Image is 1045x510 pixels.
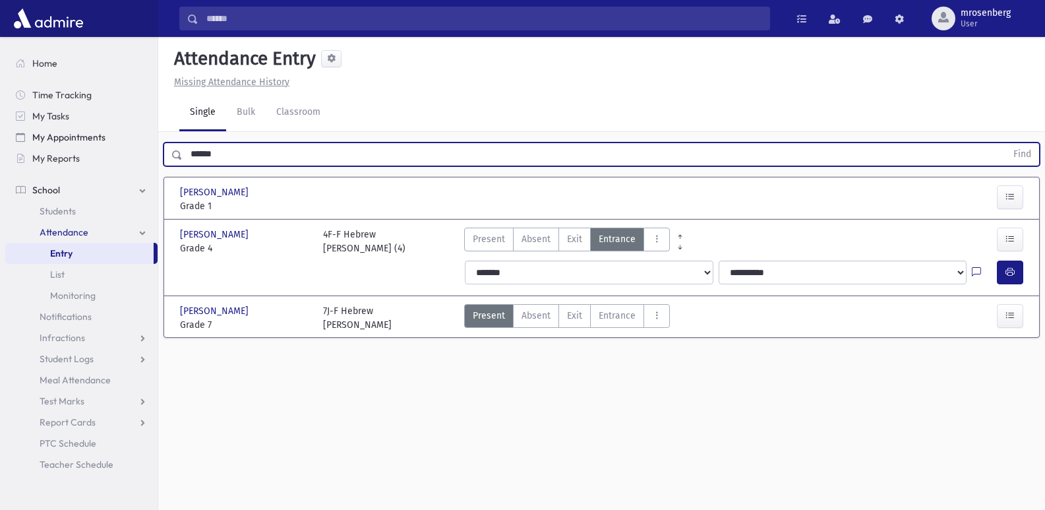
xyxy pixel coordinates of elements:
[5,369,158,391] a: Meal Attendance
[567,232,582,246] span: Exit
[32,110,69,122] span: My Tasks
[32,89,92,101] span: Time Tracking
[5,412,158,433] a: Report Cards
[40,332,85,344] span: Infractions
[5,433,158,454] a: PTC Schedule
[522,309,551,323] span: Absent
[40,437,96,449] span: PTC Schedule
[169,48,316,70] h5: Attendance Entry
[32,152,80,164] span: My Reports
[323,228,405,255] div: 4F-F Hebrew [PERSON_NAME] (4)
[5,454,158,475] a: Teacher Schedule
[180,199,310,213] span: Grade 1
[40,311,92,323] span: Notifications
[180,185,251,199] span: [PERSON_NAME]
[198,7,769,30] input: Search
[5,179,158,201] a: School
[473,232,505,246] span: Present
[11,5,86,32] img: AdmirePro
[5,327,158,348] a: Infractions
[961,18,1011,29] span: User
[40,353,94,365] span: Student Logs
[169,77,289,88] a: Missing Attendance History
[567,309,582,323] span: Exit
[50,290,96,302] span: Monitoring
[5,201,158,222] a: Students
[180,241,310,255] span: Grade 4
[40,374,111,386] span: Meal Attendance
[522,232,551,246] span: Absent
[1005,143,1039,166] button: Find
[32,131,105,143] span: My Appointments
[32,184,60,196] span: School
[266,94,331,131] a: Classroom
[179,94,226,131] a: Single
[5,148,158,169] a: My Reports
[599,309,636,323] span: Entrance
[5,222,158,243] a: Attendance
[464,304,670,332] div: AttTypes
[174,77,289,88] u: Missing Attendance History
[5,264,158,285] a: List
[5,243,154,264] a: Entry
[961,8,1011,18] span: mrosenberg
[40,459,113,470] span: Teacher Schedule
[180,228,251,241] span: [PERSON_NAME]
[226,94,266,131] a: Bulk
[50,247,73,259] span: Entry
[464,228,670,255] div: AttTypes
[323,304,392,332] div: 7J-F Hebrew [PERSON_NAME]
[5,53,158,74] a: Home
[473,309,505,323] span: Present
[40,416,96,428] span: Report Cards
[5,106,158,127] a: My Tasks
[180,318,310,332] span: Grade 7
[32,57,57,69] span: Home
[599,232,636,246] span: Entrance
[40,226,88,238] span: Attendance
[5,127,158,148] a: My Appointments
[40,205,76,217] span: Students
[40,395,84,407] span: Test Marks
[5,84,158,106] a: Time Tracking
[5,348,158,369] a: Student Logs
[50,269,65,280] span: List
[5,285,158,306] a: Monitoring
[5,306,158,327] a: Notifications
[180,304,251,318] span: [PERSON_NAME]
[5,391,158,412] a: Test Marks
